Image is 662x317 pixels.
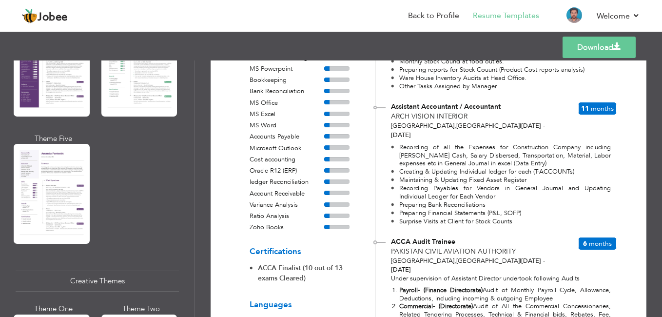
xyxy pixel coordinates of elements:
span: [DATE] - [DATE] [391,257,545,275]
li: Ware House Inventory Audits at Head Office. [391,74,595,82]
li: Preparing Bank Reconciliations [391,201,611,209]
span: | [520,257,521,265]
span: Jobee [38,12,68,23]
div: Microsoft Outlook [250,144,324,154]
span: 6 [583,239,587,248]
div: Cost accounting [250,155,324,165]
div: ledger Reconciliation [250,178,324,187]
span: Pakistan Civil Aviation Authority [391,247,516,256]
div: Theme Five [16,134,92,144]
a: Back to Profile [408,10,459,21]
div: Accounts Payable [250,132,324,142]
li: Recording Payables for Vendors in General Journal and Updating Individual Ledger for Each Vendor [391,184,611,201]
span: [DATE] - [DATE] [391,121,545,139]
a: Download [563,37,636,58]
div: Account Receivable [250,189,324,199]
li: Preparing reports for Stock Couunt (Product Cost reports analysis) [391,66,595,74]
div: Theme One [16,304,92,314]
span: ACCA Audit Trainee [391,237,455,246]
span: [GEOGRAPHIC_DATA] [GEOGRAPHIC_DATA] [391,257,520,265]
a: Resume Templates [473,10,539,21]
strong: Commercial- (Directorate) [399,302,473,311]
div: Zoho Books [250,223,324,233]
li: Surprise Visits at Client for Stock Counts [391,218,611,226]
a: Jobee [22,8,68,24]
span: Months [589,239,612,248]
h3: Languages [250,300,350,310]
li: Audit of Monthly Payroll Cycle, Allowance, Deductions, including incoming & outgoing Employee [399,286,611,303]
img: jobee.io [22,8,38,24]
h3: Certifications [250,247,350,257]
li: Other Tasks Assigned by Manager [391,82,595,91]
div: Ratio Analysis [250,212,324,221]
div: MS Word [250,121,324,131]
span: Months [591,104,614,113]
li: Preparing Financial Statements (P&L, SOFP) [391,209,611,218]
div: MS Excel [250,110,324,119]
li: Maintaining & Updating Fixed Asset Register [391,176,611,184]
span: [GEOGRAPHIC_DATA] [GEOGRAPHIC_DATA] [391,121,520,130]
div: Bank Reconciliation [250,87,324,97]
span: , [454,121,456,130]
a: Welcome [597,10,640,22]
strong: Payroll- (Finance Directorate) [399,286,483,295]
li: Recording of all the Expenses for Construction Company including [PERSON_NAME] Cash, Salary Disbe... [391,143,611,168]
li: Creating & Updating Individual ledger for each (T-ACCOUNTs) [391,168,611,176]
div: Variance Analysis [250,200,324,210]
div: MS Powerpoint [250,64,324,74]
div: Oracle R12 (ERP) [250,166,324,176]
span: 11 [581,104,589,113]
div: Bookkeeping [250,76,324,85]
span: Assistant Accountant / Accountant [391,102,501,111]
img: Profile Img [566,7,582,23]
span: ACCA Finalist (10 out of 13 exams Cleared) [258,263,343,283]
div: Theme Two [103,304,179,314]
span: | [520,121,521,130]
li: Monthly Stock Cound at food outles. [391,58,595,66]
div: MS Office [250,99,324,108]
span: Arch Vision Interior [391,112,467,121]
div: Creative Themes [16,271,179,292]
span: , [454,257,456,265]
